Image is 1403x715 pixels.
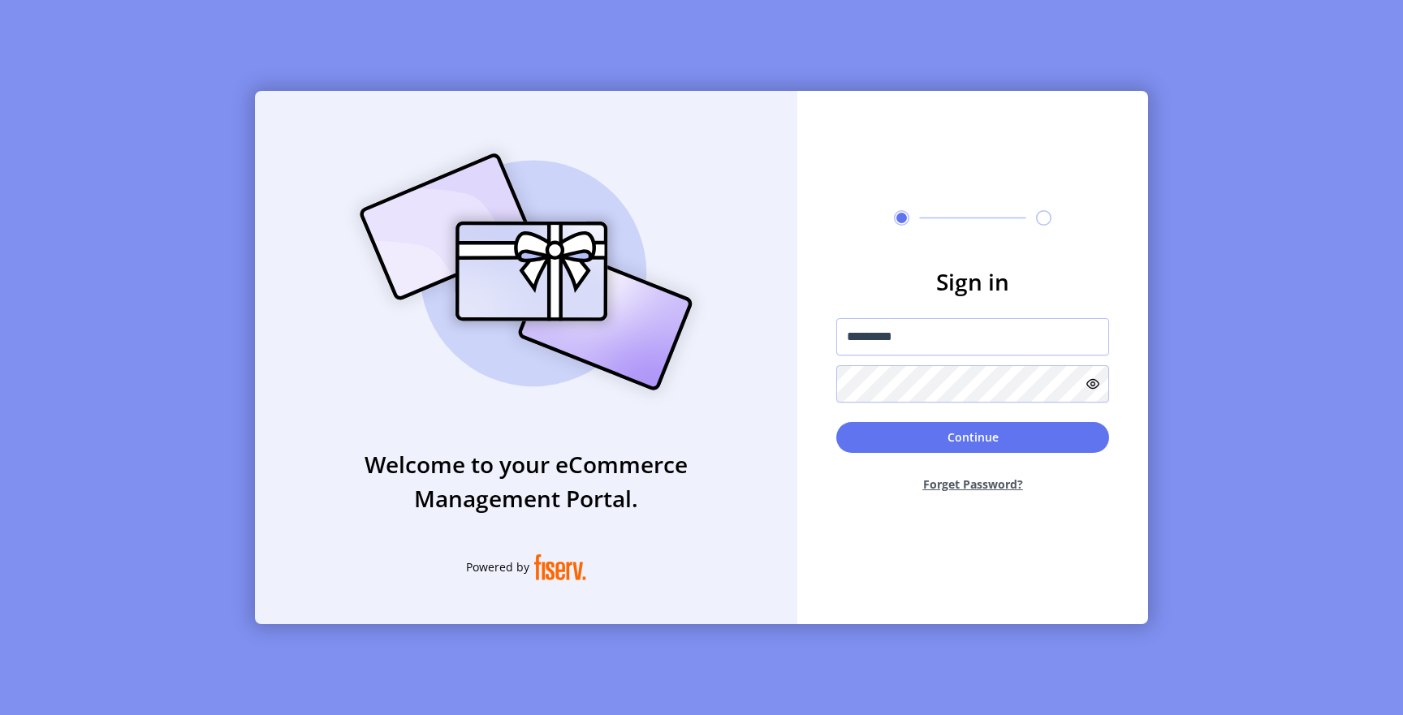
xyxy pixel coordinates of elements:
button: Forget Password? [836,463,1109,506]
h3: Sign in [836,265,1109,299]
span: Powered by [466,558,529,575]
h3: Welcome to your eCommerce Management Portal. [255,447,797,515]
img: card_Illustration.svg [335,136,717,408]
button: Continue [836,422,1109,453]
